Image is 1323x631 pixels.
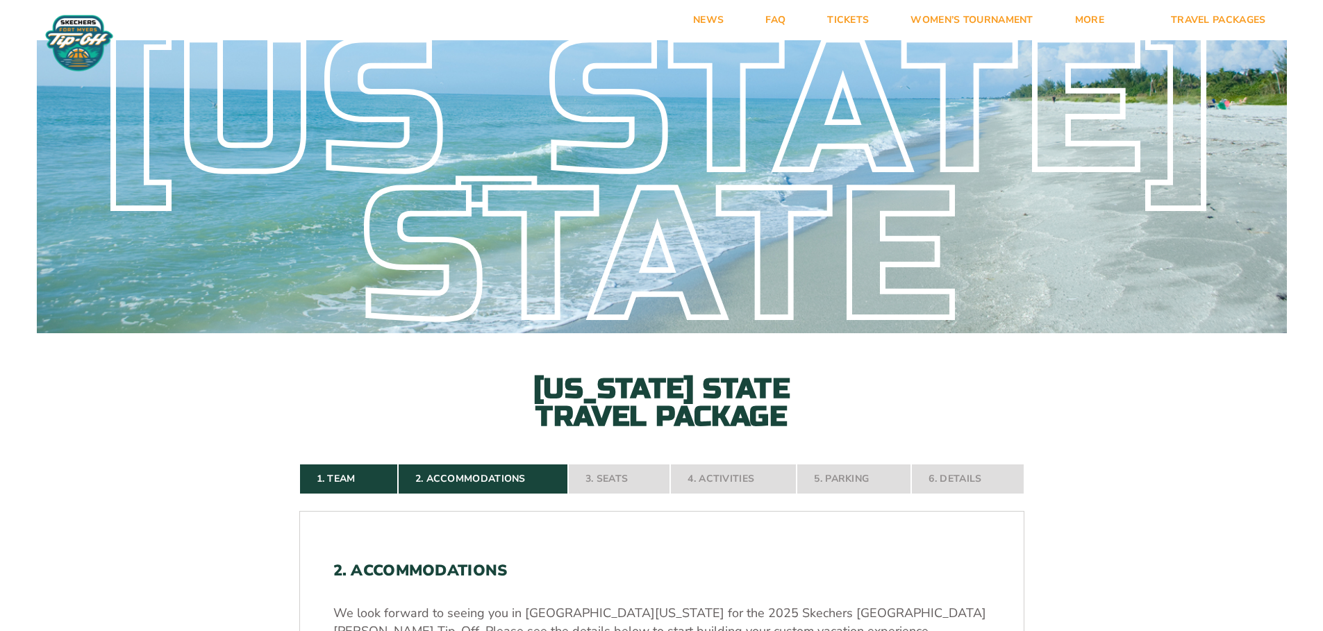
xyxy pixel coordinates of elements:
[333,562,990,580] h2: 2. Accommodations
[509,375,815,430] h2: [US_STATE] State Travel Package
[299,464,398,494] a: 1. Team
[37,35,1287,332] div: [US_STATE] State
[42,14,117,72] img: Fort Myers Tip-Off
